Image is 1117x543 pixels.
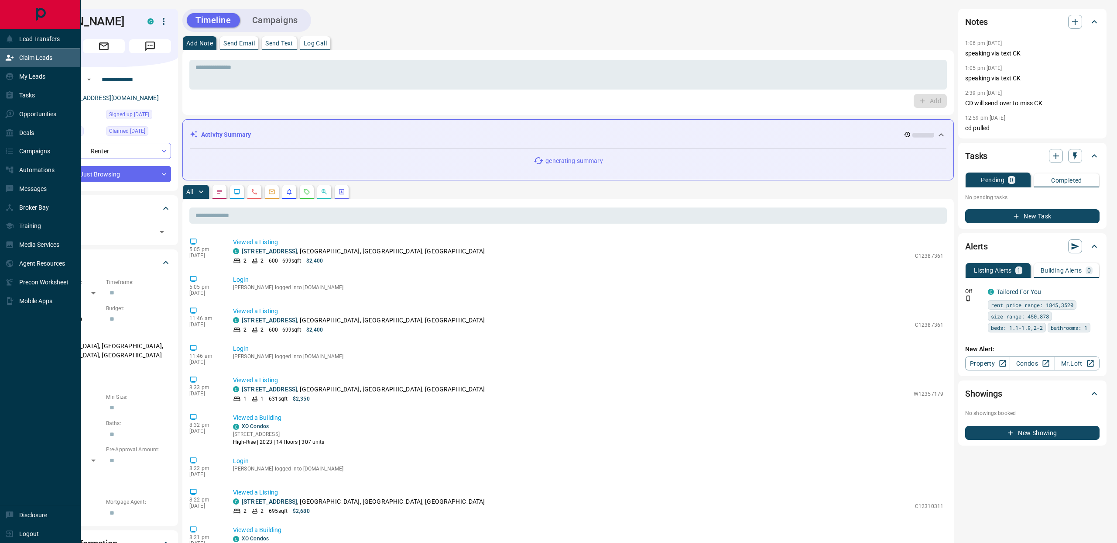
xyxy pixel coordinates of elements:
p: [STREET_ADDRESS] [233,430,325,438]
span: Signed up [DATE] [109,110,149,119]
p: C12310311 [915,502,943,510]
h2: Alerts [965,239,988,253]
div: Tags [37,198,171,219]
p: 8:33 pm [189,384,220,391]
p: 8:32 pm [189,422,220,428]
p: 0 [1087,267,1091,273]
svg: Calls [251,188,258,195]
div: condos.ca [233,248,239,254]
p: cd pulled [965,124,1100,133]
p: [DATE] [189,471,220,477]
p: Log Call [304,40,327,46]
a: Tailored For You [997,288,1041,295]
button: New Task [965,209,1100,223]
p: Completed [1051,177,1082,183]
a: XO Condos [242,536,269,542]
span: Claimed [DATE] [109,127,145,135]
div: Wed Aug 27 2025 [106,126,171,138]
p: C12387361 [915,252,943,260]
svg: Push Notification Only [965,295,971,301]
p: 600 - 699 sqft [269,326,301,334]
p: generating summary [545,156,603,166]
p: [PERSON_NAME] logged into [DOMAIN_NAME] [233,353,943,360]
span: rent price range: 1845,3520 [991,301,1073,309]
p: Budget: [106,304,171,312]
p: 12:59 pm [DATE] [965,115,1005,121]
a: [STREET_ADDRESS] [242,248,297,255]
div: condos.ca [147,18,154,24]
p: [DATE] [189,252,220,259]
div: Fri Aug 15 2025 [106,110,171,122]
p: Send Email [223,40,255,46]
p: High-Rise | 2023 | 14 floors | 307 units [233,438,325,446]
button: Campaigns [243,13,307,28]
button: Open [156,226,168,238]
p: 2 [260,326,264,334]
p: 1 [1017,267,1021,273]
p: [DATE] [189,359,220,365]
p: CD will send over to miss CK [965,99,1100,108]
p: Login [233,344,943,353]
p: Send Text [265,40,293,46]
p: Login [233,275,943,284]
p: Viewed a Listing [233,376,943,385]
p: 1:05 pm [DATE] [965,65,1002,71]
a: [STREET_ADDRESS] [242,317,297,324]
p: Login [233,457,943,466]
span: beds: 1.1-1.9,2-2 [991,323,1043,332]
p: No pending tasks [965,191,1100,204]
div: Renter [37,143,171,159]
span: Email [83,39,125,53]
p: , [GEOGRAPHIC_DATA], [GEOGRAPHIC_DATA], [GEOGRAPHIC_DATA] [242,497,485,506]
p: No showings booked [965,409,1100,417]
p: 5:05 pm [189,284,220,290]
p: [GEOGRAPHIC_DATA], [GEOGRAPHIC_DATA], [GEOGRAPHIC_DATA], [GEOGRAPHIC_DATA] [37,339,171,363]
svg: Opportunities [321,188,328,195]
p: Viewed a Listing [233,488,943,497]
p: Motivation: [37,367,171,375]
span: bathrooms: 1 [1051,323,1087,332]
h2: Showings [965,387,1002,401]
div: Criteria [37,252,171,273]
div: Tasks [965,145,1100,166]
p: Mortgage Agent: [106,498,171,506]
div: condos.ca [988,289,994,295]
p: 2 [243,257,247,265]
p: All [186,189,193,195]
p: $2,400 [306,326,323,334]
p: 600 - 699 sqft [269,257,301,265]
p: [DATE] [189,391,220,397]
p: 8:22 pm [189,465,220,471]
div: Just Browsing [37,166,171,182]
div: condos.ca [233,424,239,430]
a: Condos [1010,356,1055,370]
p: 631 sqft [269,395,288,403]
p: , [GEOGRAPHIC_DATA], [GEOGRAPHIC_DATA], [GEOGRAPHIC_DATA] [242,247,485,256]
p: speaking via text CK [965,49,1100,58]
p: Pending [981,177,1004,183]
a: Property [965,356,1010,370]
div: condos.ca [233,386,239,392]
p: Activity Summary [201,130,251,139]
p: 1:06 pm [DATE] [965,40,1002,46]
p: Credit Score: [37,472,171,480]
p: Off [965,287,983,295]
p: Building Alerts [1041,267,1082,273]
p: Listing Alerts [974,267,1012,273]
div: Notes [965,11,1100,32]
p: Viewed a Building [233,526,943,535]
p: C12387361 [915,321,943,329]
a: [STREET_ADDRESS] [242,498,297,505]
p: [DATE] [189,428,220,434]
p: New Alert: [965,345,1100,354]
p: 8:22 pm [189,497,220,503]
p: Add Note [186,40,213,46]
button: New Showing [965,426,1100,440]
p: 11:46 am [189,315,220,322]
div: Activity Summary [190,127,946,143]
a: [EMAIL_ADDRESS][DOMAIN_NAME] [60,94,159,101]
p: 0 [1010,177,1013,183]
div: condos.ca [233,498,239,505]
span: Message [129,39,171,53]
span: size range: 450,878 [991,312,1049,321]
